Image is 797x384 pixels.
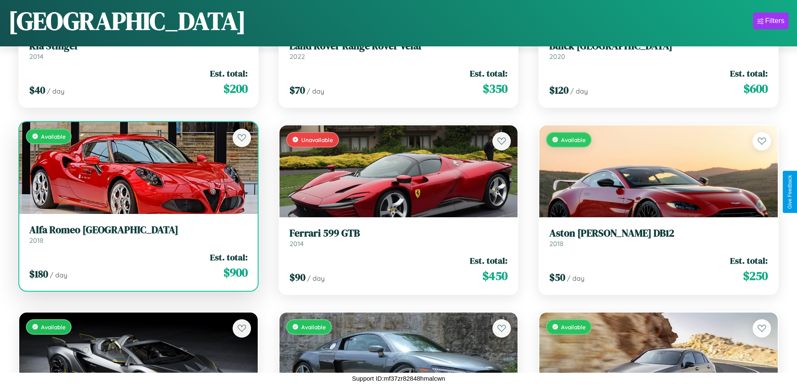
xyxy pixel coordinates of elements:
h1: [GEOGRAPHIC_DATA] [8,4,246,38]
span: $ 900 [223,264,248,281]
a: Kia Stinger2014 [29,40,248,61]
span: Est. total: [730,254,768,267]
span: 2014 [290,239,304,248]
span: / day [307,87,324,95]
span: / day [47,87,64,95]
span: $ 250 [743,267,768,284]
span: 2020 [549,52,565,61]
h3: Aston [PERSON_NAME] DB12 [549,227,768,239]
span: 2018 [29,236,44,244]
span: / day [570,87,588,95]
button: Filters [753,13,789,29]
span: Est. total: [730,67,768,79]
span: Est. total: [210,67,248,79]
span: $ 40 [29,83,45,97]
span: Available [561,323,586,331]
div: Filters [765,17,784,25]
span: $ 90 [290,270,305,284]
span: Unavailable [301,136,333,143]
span: $ 350 [483,80,507,97]
span: Est. total: [470,254,507,267]
span: / day [50,271,67,279]
a: Ferrari 599 GTB2014 [290,227,508,248]
a: Buick [GEOGRAPHIC_DATA]2020 [549,40,768,61]
span: Available [41,133,66,140]
p: Support ID: mf37zr82848hmalcwn [352,373,445,384]
span: / day [567,274,584,282]
span: $ 50 [549,270,565,284]
a: Aston [PERSON_NAME] DB122018 [549,227,768,248]
span: $ 200 [223,80,248,97]
span: 2022 [290,52,305,61]
a: Alfa Romeo [GEOGRAPHIC_DATA]2018 [29,224,248,244]
h3: Land Rover Range Rover Velar [290,40,508,52]
h3: Ferrari 599 GTB [290,227,508,239]
span: 2014 [29,52,44,61]
span: $ 120 [549,83,569,97]
span: Available [301,323,326,331]
span: Est. total: [470,67,507,79]
span: / day [307,274,325,282]
span: $ 180 [29,267,48,281]
span: $ 70 [290,83,305,97]
a: Land Rover Range Rover Velar2022 [290,40,508,61]
span: 2018 [549,239,564,248]
span: Available [561,136,586,143]
span: $ 450 [482,267,507,284]
span: Available [41,323,66,331]
h3: Kia Stinger [29,40,248,52]
span: Est. total: [210,251,248,263]
h3: Alfa Romeo [GEOGRAPHIC_DATA] [29,224,248,236]
span: $ 600 [743,80,768,97]
h3: Buick [GEOGRAPHIC_DATA] [549,40,768,52]
div: Give Feedback [787,175,793,209]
